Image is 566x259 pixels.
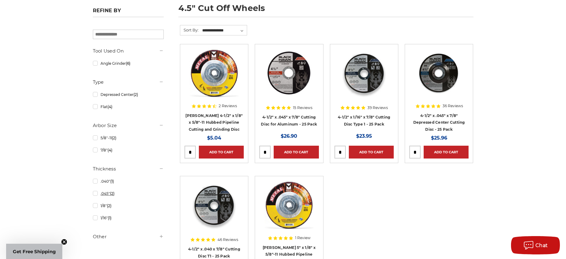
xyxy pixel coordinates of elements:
[199,146,244,159] a: Add to Cart
[180,25,199,35] label: Sort By:
[93,145,164,155] a: 7/8"
[184,49,244,108] a: Mercer 4-1/2" x 1/8" x 5/8"-11 Hubbed Cutting and Light Grinding Wheel
[13,249,56,254] span: Get Free Shipping
[409,49,469,108] a: 4-1/2" x 3/64" x 7/8" Depressed Center Type 27 Cut Off Wheel
[259,49,319,108] a: 4.5" cutting disc for aluminum
[424,146,469,159] a: Add to Cart
[93,188,164,199] a: .045"
[93,78,164,86] h5: Type
[93,101,164,112] a: Flat
[261,115,317,126] a: 4-1/2" x .045" x 7/8" Cutting Disc for Aluminum - 25 Pack
[431,135,447,141] span: $25.96
[93,58,164,69] a: Angle Grinder
[190,49,239,97] img: Mercer 4-1/2" x 1/8" x 5/8"-11 Hubbed Cutting and Light Grinding Wheel
[190,181,239,229] img: 4-1/2" super thin cut off wheel for fast metal cutting and minimal kerf
[188,247,240,258] a: 4-1/2" x .040 x 7/8" Cutting Disc T1 - 25 Pack
[126,61,130,66] span: (6)
[93,89,164,100] a: Depressed Center
[207,135,221,141] span: $5.04
[110,179,114,184] span: (1)
[107,203,111,208] span: (2)
[265,181,313,229] img: Mercer 5" x 1/8" x 5/8"-11 Hubbed Cutting and Light Grinding Wheel
[535,243,548,248] span: Chat
[281,133,297,139] span: $26.90
[93,165,164,173] h5: Thickness
[93,133,164,143] a: 5/8"-11
[133,92,138,97] span: (2)
[338,115,390,126] a: 4-1/2" x 1/16" x 7/8" Cutting Disc Type 1 - 25 Pack
[340,49,389,97] img: 4-1/2" x 1/16" x 7/8" Cutting Disc Type 1 - 25 Pack
[6,244,62,259] div: Get Free ShippingClose teaser
[93,8,164,17] h5: Refine by
[112,136,116,140] span: (2)
[356,133,372,139] span: $23.95
[259,181,319,240] a: Mercer 5" x 1/8" x 5/8"-11 Hubbed Cutting and Light Grinding Wheel
[108,148,112,152] span: (4)
[511,236,560,254] button: Chat
[93,122,164,129] h5: Arbor Size
[217,238,238,242] span: 46 Reviews
[184,181,244,240] a: 4-1/2" super thin cut off wheel for fast metal cutting and minimal kerf
[110,191,115,196] span: (2)
[293,106,312,110] span: 15 Reviews
[61,239,67,245] button: Close teaser
[334,49,394,108] a: 4-1/2" x 1/16" x 7/8" Cutting Disc Type 1 - 25 Pack
[265,49,313,97] img: 4.5" cutting disc for aluminum
[93,213,164,223] a: 1/16"
[108,104,112,109] span: (4)
[178,4,473,17] h1: 4.5" cut off wheels
[349,146,394,159] a: Add to Cart
[108,216,111,220] span: (1)
[185,113,243,132] a: [PERSON_NAME] 4-1/2" x 1/8" x 5/8"-11 Hubbed Pipeline Cutting and Grinding Disc
[93,200,164,211] a: 1/8"
[93,176,164,187] a: .040"
[201,26,247,35] select: Sort By:
[414,49,463,97] img: 4-1/2" x 3/64" x 7/8" Depressed Center Type 27 Cut Off Wheel
[413,113,465,132] a: 4-1/2" x .045" x 7/8" Depressed Center Cutting Disc - 25 Pack
[93,233,164,240] h5: Other
[93,47,164,55] h5: Tool Used On
[367,106,388,110] span: 39 Reviews
[274,146,319,159] a: Add to Cart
